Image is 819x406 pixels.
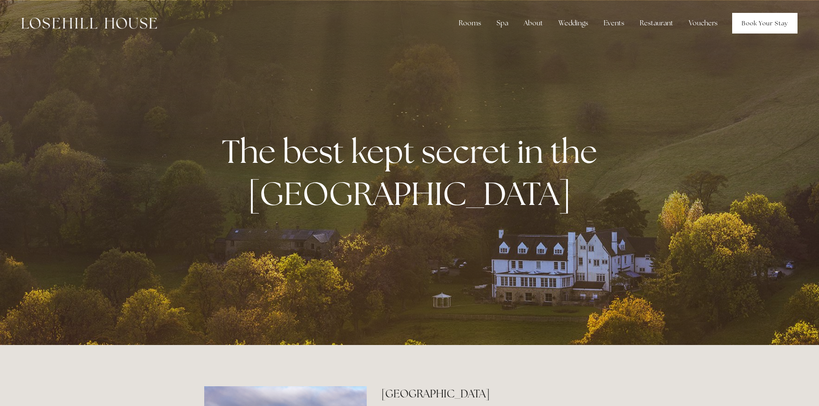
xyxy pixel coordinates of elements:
[597,15,631,32] div: Events
[452,15,488,32] div: Rooms
[490,15,515,32] div: Spa
[682,15,724,32] a: Vouchers
[222,130,604,214] strong: The best kept secret in the [GEOGRAPHIC_DATA]
[381,386,615,401] h2: [GEOGRAPHIC_DATA]
[552,15,595,32] div: Weddings
[517,15,550,32] div: About
[633,15,680,32] div: Restaurant
[732,13,798,34] a: Book Your Stay
[21,18,157,29] img: Losehill House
